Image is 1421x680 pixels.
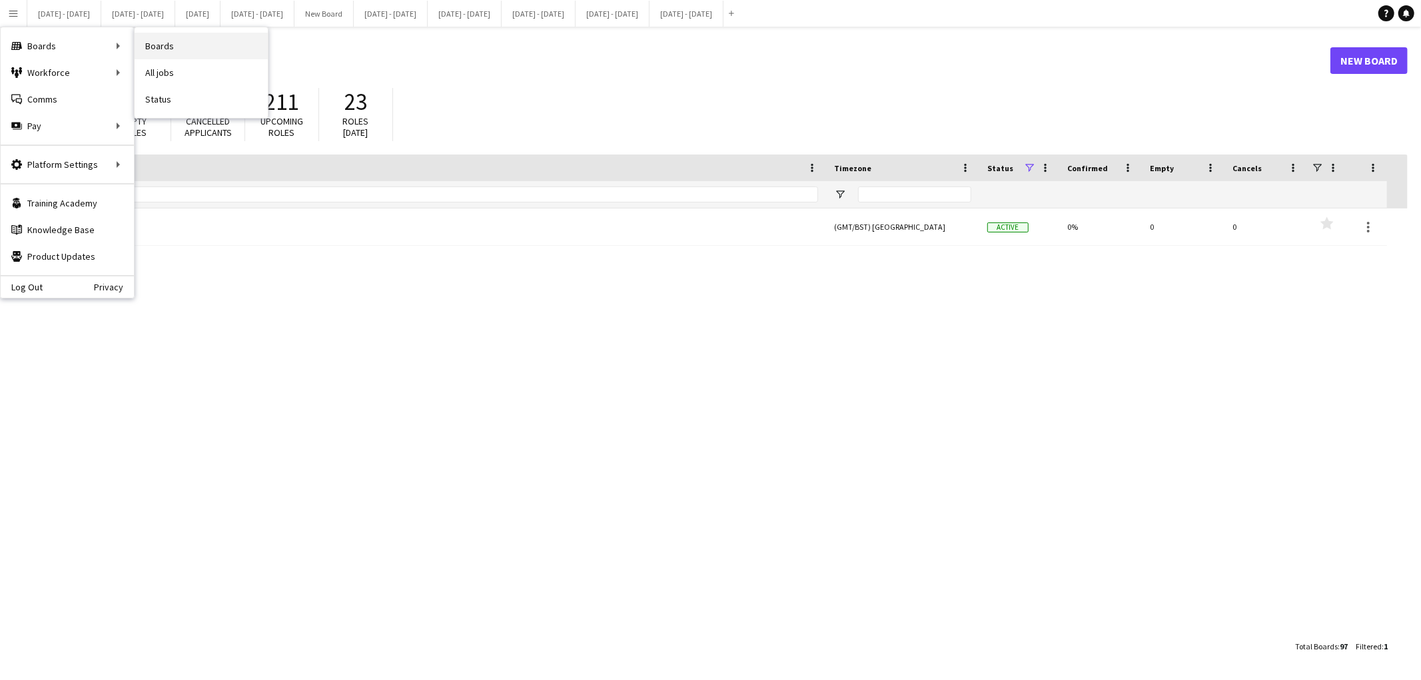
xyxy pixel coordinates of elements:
[1356,641,1382,651] span: Filtered
[175,1,221,27] button: [DATE]
[1224,208,1307,245] div: 0
[27,1,101,27] button: [DATE] - [DATE]
[1330,47,1408,74] a: New Board
[428,1,502,27] button: [DATE] - [DATE]
[1,151,134,178] div: Platform Settings
[135,59,268,86] a: All jobs
[343,115,369,139] span: Roles [DATE]
[1142,208,1224,245] div: 0
[265,87,299,117] span: 211
[834,163,871,173] span: Timezone
[1,190,134,216] a: Training Academy
[1067,163,1108,173] span: Confirmed
[260,115,303,139] span: Upcoming roles
[1,243,134,270] a: Product Updates
[23,51,1330,71] h1: Boards
[1150,163,1174,173] span: Empty
[1340,641,1348,651] span: 97
[858,186,971,202] input: Timezone Filter Input
[576,1,650,27] button: [DATE] - [DATE]
[185,115,232,139] span: Cancelled applicants
[221,1,294,27] button: [DATE] - [DATE]
[294,1,354,27] button: New Board
[987,222,1029,232] span: Active
[344,87,367,117] span: 23
[31,208,818,246] a: [DATE]
[1059,208,1142,245] div: 0%
[650,1,723,27] button: [DATE] - [DATE]
[1295,641,1338,651] span: Total Boards
[101,1,175,27] button: [DATE] - [DATE]
[135,86,268,113] a: Status
[94,282,134,292] a: Privacy
[55,186,818,202] input: Board name Filter Input
[1384,641,1388,651] span: 1
[987,163,1013,173] span: Status
[1356,633,1388,659] div: :
[1232,163,1262,173] span: Cancels
[354,1,428,27] button: [DATE] - [DATE]
[1,59,134,86] div: Workforce
[502,1,576,27] button: [DATE] - [DATE]
[135,33,268,59] a: Boards
[1,86,134,113] a: Comms
[1,113,134,139] div: Pay
[1,216,134,243] a: Knowledge Base
[1,33,134,59] div: Boards
[1295,633,1348,659] div: :
[826,208,979,245] div: (GMT/BST) [GEOGRAPHIC_DATA]
[1,282,43,292] a: Log Out
[834,188,846,200] button: Open Filter Menu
